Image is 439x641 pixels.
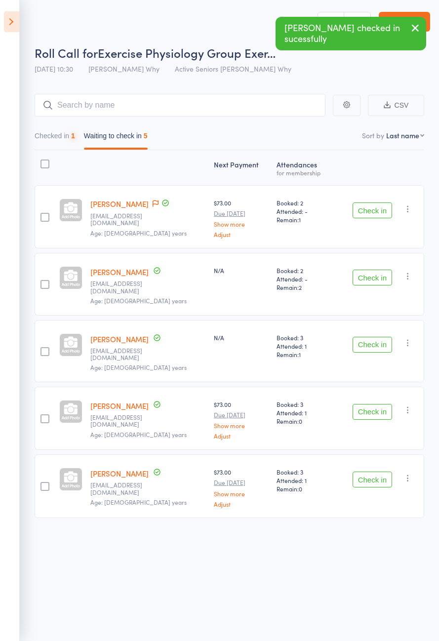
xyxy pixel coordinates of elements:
button: CSV [368,95,424,116]
span: Age: [DEMOGRAPHIC_DATA] years [90,296,187,305]
span: Age: [DEMOGRAPHIC_DATA] years [90,229,187,237]
a: Exit roll call [379,12,430,32]
small: Due [DATE] [214,210,269,217]
button: Checked in1 [35,127,75,150]
span: Booked: 3 [277,468,330,476]
span: Booked: 3 [277,333,330,342]
div: Next Payment [210,155,273,181]
a: [PERSON_NAME] [90,267,149,277]
span: 0 [299,417,302,425]
small: Due [DATE] [214,411,269,418]
small: dmwhite5@yahoo.com.au [90,481,155,496]
span: Booked: 2 [277,199,330,207]
div: 5 [144,132,148,140]
input: Search by name [35,94,325,117]
button: Check in [353,270,392,285]
span: 1 [299,215,301,224]
div: [PERSON_NAME] checked in sucessfully [276,17,426,50]
span: Booked: 3 [277,400,330,408]
a: Show more [214,490,269,497]
span: Age: [DEMOGRAPHIC_DATA] years [90,363,187,371]
button: Check in [353,404,392,420]
span: Attended: 1 [277,342,330,350]
button: Waiting to check in5 [84,127,148,150]
span: Attended: - [277,275,330,283]
span: Remain: [277,215,330,224]
a: [PERSON_NAME] [90,468,149,479]
span: [PERSON_NAME] Why [88,64,160,74]
span: Remain: [277,417,330,425]
small: dunfann@bigpond.com [90,280,155,294]
div: Last name [386,130,419,140]
span: [DATE] 10:30 [35,64,73,74]
span: Remain: [277,283,330,291]
span: Attended: 1 [277,408,330,417]
a: [PERSON_NAME] [90,199,149,209]
span: Exercise Physiology Group Exer… [98,44,276,61]
small: dunfann@bigpond.com [90,347,155,361]
div: N/A [214,333,269,342]
div: for membership [277,169,330,176]
span: Attended: 1 [277,476,330,484]
div: $73.00 [214,199,269,238]
button: Check in [353,472,392,487]
a: Adjust [214,231,269,238]
div: $73.00 [214,468,269,507]
span: Remain: [277,350,330,359]
a: Adjust [214,433,269,439]
span: 2 [299,283,302,291]
a: Show more [214,422,269,429]
div: $73.00 [214,400,269,439]
span: Remain: [277,484,330,493]
span: 0 [299,484,302,493]
a: [PERSON_NAME] [90,334,149,344]
span: Age: [DEMOGRAPHIC_DATA] years [90,430,187,439]
small: Due [DATE] [214,479,269,486]
button: Check in [353,202,392,218]
a: [PERSON_NAME] [90,401,149,411]
span: Active Seniors [PERSON_NAME] Why [175,64,291,74]
span: Roll Call for [35,44,98,61]
span: Booked: 2 [277,266,330,275]
label: Sort by [362,130,384,140]
div: N/A [214,266,269,275]
span: Attended: - [277,207,330,215]
span: 1 [299,350,301,359]
button: Check in [353,337,392,353]
small: dtcerneaz@hotmail.com [90,212,155,227]
a: Show more [214,221,269,227]
span: Age: [DEMOGRAPHIC_DATA] years [90,498,187,506]
small: nanarats@bigpond.com [90,414,155,428]
div: 1 [71,132,75,140]
div: Atten­dances [273,155,334,181]
a: Adjust [214,501,269,507]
